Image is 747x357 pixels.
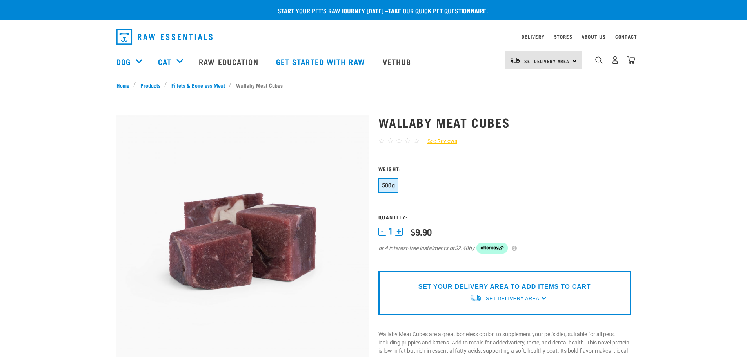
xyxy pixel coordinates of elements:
[627,56,635,64] img: home-icon@2x.png
[378,214,631,220] h3: Quantity:
[167,81,229,89] a: Fillets & Boneless Meat
[611,56,619,64] img: user.png
[378,136,385,145] span: ☆
[454,244,469,252] span: $2.48
[510,57,520,64] img: van-moving.png
[582,35,605,38] a: About Us
[418,282,591,292] p: SET YOUR DELIVERY AREA TO ADD ITEMS TO CART
[378,228,386,236] button: -
[615,35,637,38] a: Contact
[116,81,631,89] nav: breadcrumbs
[378,166,631,172] h3: Weight:
[469,294,482,302] img: van-moving.png
[116,56,131,67] a: Dog
[382,182,395,188] span: 500g
[486,296,539,301] span: Set Delivery Area
[411,227,432,237] div: $9.90
[413,136,420,145] span: ☆
[191,46,268,77] a: Raw Education
[476,243,508,254] img: Afterpay
[375,46,421,77] a: Vethub
[387,136,394,145] span: ☆
[420,137,457,145] a: See Reviews
[378,178,399,193] button: 500g
[136,81,164,89] a: Products
[388,9,488,12] a: take our quick pet questionnaire.
[158,56,171,67] a: Cat
[522,35,544,38] a: Delivery
[110,26,637,48] nav: dropdown navigation
[395,228,403,236] button: +
[554,35,573,38] a: Stores
[595,56,603,64] img: home-icon-1@2x.png
[268,46,375,77] a: Get started with Raw
[388,227,393,236] span: 1
[396,136,402,145] span: ☆
[378,115,631,129] h1: Wallaby Meat Cubes
[404,136,411,145] span: ☆
[524,60,570,62] span: Set Delivery Area
[116,29,213,45] img: Raw Essentials Logo
[116,81,134,89] a: Home
[378,243,631,254] div: or 4 interest-free instalments of by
